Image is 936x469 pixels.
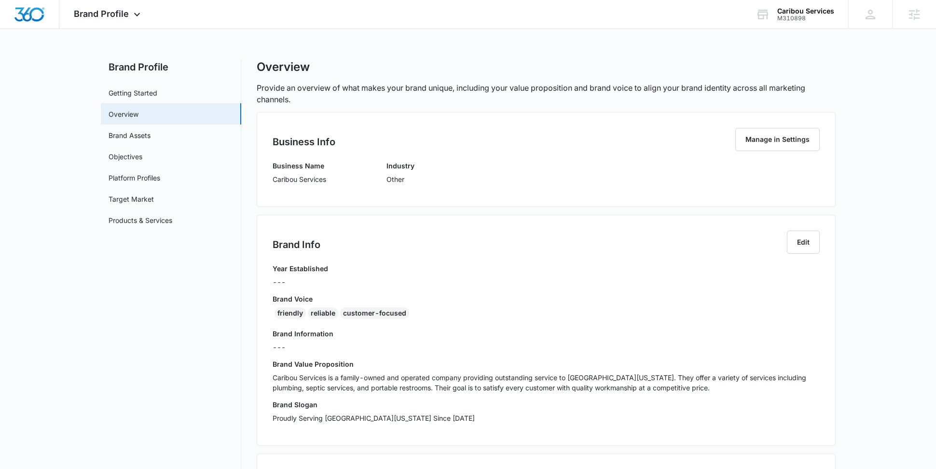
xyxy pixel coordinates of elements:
[74,9,129,19] span: Brand Profile
[257,82,836,105] p: Provide an overview of what makes your brand unique, including your value proposition and brand v...
[735,128,820,151] button: Manage in Settings
[275,307,306,319] div: friendly
[777,7,834,15] div: account name
[273,263,328,274] h3: Year Established
[109,152,142,162] a: Objectives
[273,342,820,352] p: ---
[273,372,820,393] p: Caribou Services is a family-owned and operated company providing outstanding service to [GEOGRAP...
[273,359,820,369] h3: Brand Value Proposition
[273,277,328,287] p: ---
[257,60,310,74] h1: Overview
[340,307,409,319] div: customer-focused
[109,173,160,183] a: Platform Profiles
[273,237,320,252] h2: Brand Info
[109,88,157,98] a: Getting Started
[101,60,241,74] h2: Brand Profile
[273,329,820,339] h3: Brand Information
[386,161,414,171] h3: Industry
[273,294,820,304] h3: Brand Voice
[273,400,820,410] h3: Brand Slogan
[386,174,414,184] p: Other
[273,161,326,171] h3: Business Name
[308,307,338,319] div: reliable
[777,15,834,22] div: account id
[273,135,335,149] h2: Business Info
[109,194,154,204] a: Target Market
[273,174,326,184] p: Caribou Services
[109,130,151,140] a: Brand Assets
[273,413,820,423] p: Proudly Serving [GEOGRAPHIC_DATA][US_STATE] Since [DATE]
[109,215,172,225] a: Products & Services
[109,109,138,119] a: Overview
[787,231,820,254] button: Edit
